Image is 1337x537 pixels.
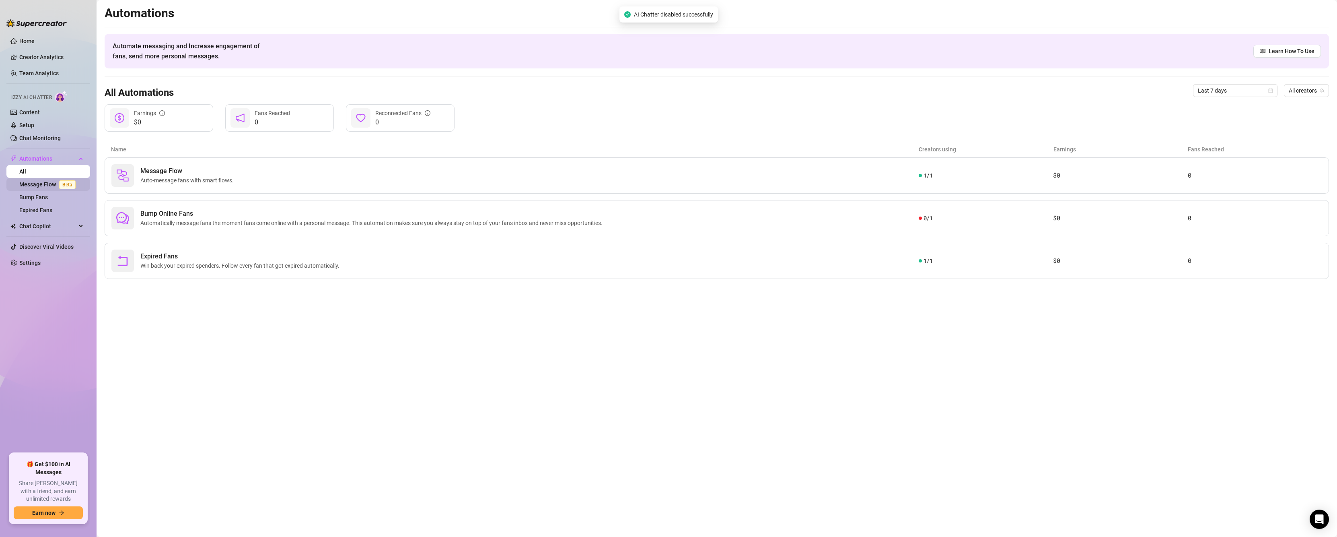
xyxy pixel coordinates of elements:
span: Message Flow [140,166,237,176]
span: calendar [1268,88,1273,93]
a: Discover Viral Videos [19,244,74,250]
span: Bump Online Fans [140,209,606,219]
a: Learn How To Use [1253,45,1321,58]
a: Message FlowBeta [19,181,79,188]
article: $0 [1053,171,1187,180]
span: Share [PERSON_NAME] with a friend, and earn unlimited rewards [14,479,83,503]
span: check-circle [624,11,631,18]
span: 🎁 Get $100 in AI Messages [14,461,83,476]
span: team [1320,88,1325,93]
span: Learn How To Use [1269,47,1314,56]
a: Settings [19,260,41,266]
span: Automate messaging and Increase engagement of fans, send more personal messages. [113,41,267,61]
a: Team Analytics [19,70,59,76]
span: 0 [375,118,430,127]
span: 1 / 1 [924,171,933,180]
button: Earn nowarrow-right [14,506,83,519]
span: rollback [116,254,129,267]
h3: All Automations [105,87,174,99]
article: 0 [1188,171,1322,180]
span: Auto-message fans with smart flows. [140,176,237,185]
span: AI Chatter disabled successfully [634,10,713,19]
article: Earnings [1053,145,1188,154]
span: Win back your expired spenders. Follow every fan that got expired automatically. [140,261,343,270]
span: heart [356,113,366,123]
a: Chat Monitoring [19,135,61,141]
span: read [1260,48,1265,54]
h2: Automations [105,6,1329,21]
span: info-circle [159,110,165,116]
article: $0 [1053,256,1187,266]
a: Expired Fans [19,207,52,213]
div: Reconnected Fans [375,109,430,118]
span: dollar [115,113,124,123]
a: Bump Fans [19,194,48,200]
span: 0 / 1 [924,214,933,223]
article: 0 [1188,256,1322,266]
article: 0 [1188,213,1322,223]
span: info-circle [425,110,430,116]
span: Chat Copilot [19,220,76,233]
article: $0 [1053,213,1187,223]
span: Earn now [32,510,56,516]
span: thunderbolt [10,155,17,162]
a: All [19,168,26,175]
article: Fans Reached [1188,145,1323,154]
span: Automatically message fans the moment fans come online with a personal message. This automation m... [140,219,606,227]
span: arrow-right [59,510,64,516]
span: 1 / 1 [924,256,933,265]
article: Creators using [919,145,1053,154]
span: $0 [134,118,165,127]
span: 0 [255,118,290,127]
a: Content [19,109,40,116]
img: Chat Copilot [10,223,16,229]
article: Name [111,145,919,154]
span: Izzy AI Chatter [11,94,52,101]
span: comment [116,212,129,225]
a: Home [19,38,35,44]
span: Last 7 days [1198,85,1273,97]
img: AI Chatter [55,91,68,102]
img: svg%3e [116,169,129,182]
span: Expired Fans [140,252,343,261]
a: Creator Analytics [19,51,84,64]
span: Beta [59,180,76,189]
a: Setup [19,122,34,128]
div: Earnings [134,109,165,118]
span: Automations [19,152,76,165]
div: Open Intercom Messenger [1310,510,1329,529]
span: notification [235,113,245,123]
span: Fans Reached [255,110,290,116]
span: All creators [1289,85,1324,97]
img: logo-BBDzfeDw.svg [6,19,67,27]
